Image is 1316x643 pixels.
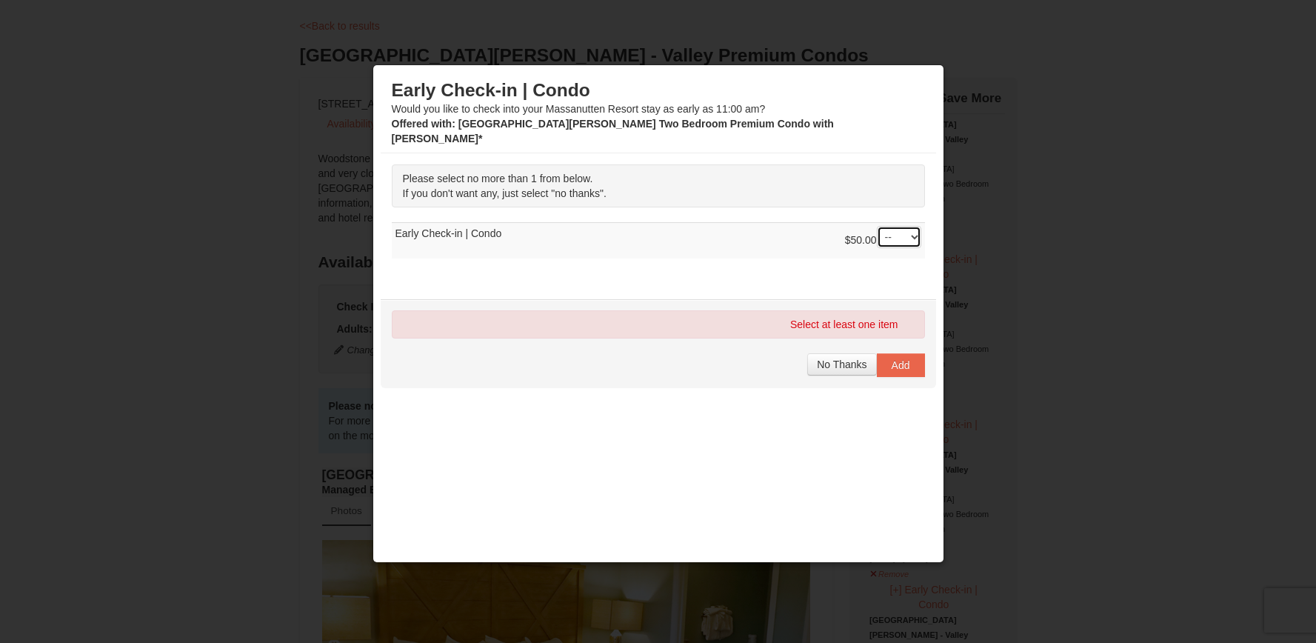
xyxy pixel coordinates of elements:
[892,359,910,371] span: Add
[807,353,876,376] button: No Thanks
[392,310,925,339] div: Select at least one item
[392,222,925,259] td: Early Check-in | Condo
[403,187,607,199] span: If you don't want any, just select "no thanks".
[392,118,452,130] span: Offered with
[817,359,866,370] span: No Thanks
[392,79,925,101] h3: Early Check-in | Condo
[403,173,593,184] span: Please select no more than 1 from below.
[392,79,925,146] div: Would you like to check into your Massanutten Resort stay as early as 11:00 am?
[877,353,925,377] button: Add
[845,226,921,256] div: $50.00
[392,118,834,144] strong: : [GEOGRAPHIC_DATA][PERSON_NAME] Two Bedroom Premium Condo with [PERSON_NAME]*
